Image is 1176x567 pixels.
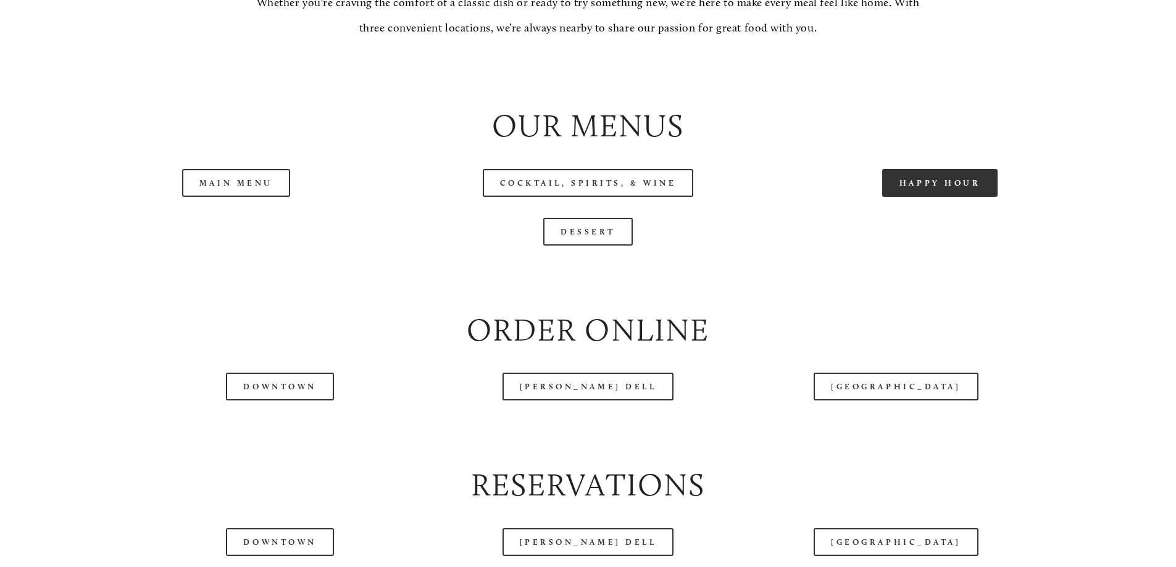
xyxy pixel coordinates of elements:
[814,373,978,400] a: [GEOGRAPHIC_DATA]
[226,528,333,556] a: Downtown
[483,169,694,197] a: Cocktail, Spirits, & Wine
[543,218,633,246] a: Dessert
[226,373,333,400] a: Downtown
[70,104,1105,148] h2: Our Menus
[503,373,674,400] a: [PERSON_NAME] Dell
[182,169,290,197] a: Main Menu
[70,463,1105,507] h2: Reservations
[882,169,998,197] a: Happy Hour
[814,528,978,556] a: [GEOGRAPHIC_DATA]
[503,528,674,556] a: [PERSON_NAME] Dell
[70,308,1105,352] h2: Order Online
